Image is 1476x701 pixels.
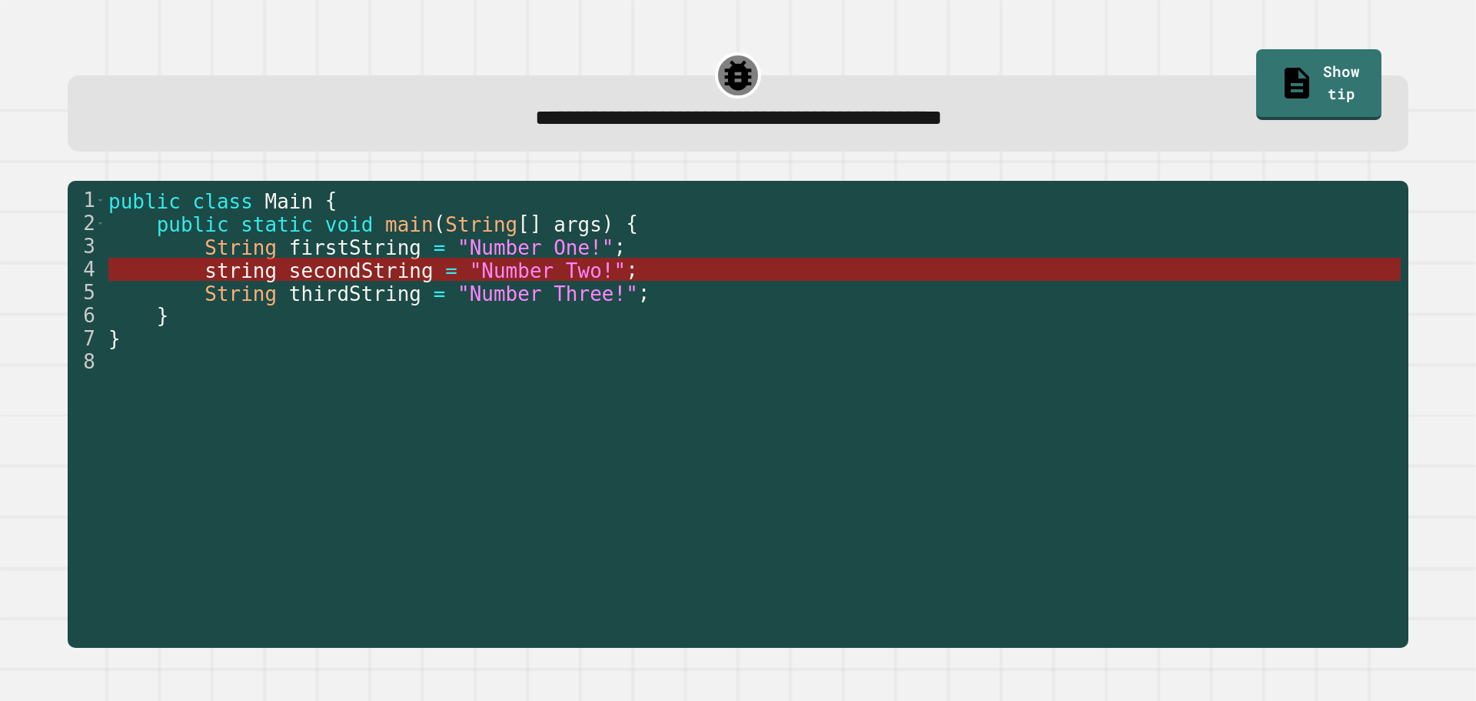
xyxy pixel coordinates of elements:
span: secondString [288,259,433,282]
span: void [324,213,373,236]
a: Show tip [1256,49,1381,120]
span: class [192,190,252,213]
div: 7 [68,327,105,350]
span: "Number One!" [457,236,614,259]
span: "Number Two!" [469,259,626,282]
div: 5 [68,281,105,304]
span: args [553,213,602,236]
span: public [108,190,181,213]
span: String [445,213,517,236]
div: 6 [68,304,105,327]
div: 4 [68,258,105,281]
span: public [156,213,228,236]
span: firstString [288,236,421,259]
span: main [385,213,434,236]
span: static [241,213,313,236]
span: = [433,236,445,259]
div: 8 [68,350,105,373]
span: = [445,259,457,282]
span: Toggle code folding, rows 1 through 7 [96,189,105,212]
span: = [433,282,445,305]
span: String [204,236,277,259]
span: string [204,259,277,282]
span: Main [264,190,313,213]
div: 2 [68,212,105,235]
div: 3 [68,235,105,258]
span: "Number Three!" [457,282,638,305]
span: String [204,282,277,305]
div: 1 [68,189,105,212]
span: Toggle code folding, rows 2 through 6 [96,212,105,235]
span: thirdString [288,282,421,305]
